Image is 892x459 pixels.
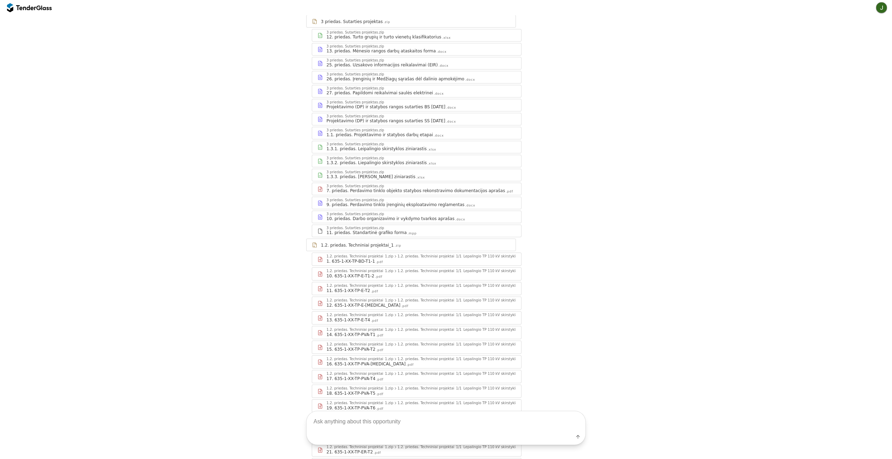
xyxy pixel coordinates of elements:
[326,313,393,317] div: 1.2. priedas. Techniniai projektai_1.zip
[326,146,427,152] div: 1.3.1. priedas. Leipalingio skirstyklos ziniarastis
[312,370,521,383] a: 1.2. priedas. Techniniai projektai_1.zip1.2. priedas. Techniniai projektai_1/1_Lepalingio TP 110 ...
[375,275,382,279] div: .pdf
[446,119,456,124] div: .docx
[326,226,384,230] div: 3 priedas. Sutarties projektas.zip
[376,392,383,396] div: .pdf
[326,372,393,376] div: 1.2. priedas. Techniniai projektai_1.zip
[312,43,521,56] a: 3 priedas. Sutarties projektas.zip13. priedas. Mėnesio rangos darbų ataskaitos forma.docx
[397,372,518,376] div: 1.2. priedas. Techniniai projektai_1/1_Lepalingio TP 110 kV skirstykla
[446,105,456,110] div: .docx
[397,343,518,346] div: 1.2. priedas. Techniniai projektai_1/1_Lepalingio TP 110 kV skirstykla
[306,15,516,28] a: 3 priedas. Sutarties projektas.zip
[326,332,375,337] div: 14. 635-1-XX-TP-PVA-T1
[394,243,401,248] div: .zip
[326,361,405,367] div: 16. 635-1-XX-TP-PVA-[MEDICAL_DATA]
[427,161,436,166] div: .xlsx
[321,19,383,24] div: 3 priedas. Sutarties projektas
[312,155,521,167] a: 3 priedas. Sutarties projektas.zip1.3.2. priedas. Liepalingio skirstyklos ziniarastis.xlsx
[465,203,475,208] div: .docx
[397,313,518,317] div: 1.2. priedas. Techniniai projektai_1/1_Lepalingio TP 110 kV skirstykla
[312,57,521,70] a: 3 priedas. Sutarties projektas.zip25. priedas. Uzsakovo informacijos reikalavimai (EIR).docx
[326,118,445,124] div: Projektavimo (DP) ir statybos rangos sutarties SS [DATE]
[406,363,413,367] div: .pdf
[326,299,393,302] div: 1.2. priedas. Techniniai projektai_1.zip
[326,202,465,207] div: 9. priedas. Perdavimo tinklo įrenginių eksploatavimo reglamentas
[312,71,521,83] a: 3 priedas. Sutarties projektas.zip26. priedas. Įrenginių ir Medžiagų sąrašas dėl dalinio apmokėji...
[326,328,393,331] div: 1.2. priedas. Techniniai projektai_1.zip
[326,104,445,110] div: Projektavimo (DP) ir statybos rangos sutarties BS [DATE]
[326,31,384,34] div: 3 priedas. Sutarties projektas.zip
[312,282,521,295] a: 1.2. priedas. Techniniai projektai_1.zip1.2. priedas. Techniniai projektai_1/1_Lepalingio TP 110 ...
[326,45,384,48] div: 3 priedas. Sutarties projektas.zip
[326,170,384,174] div: 3 priedas. Sutarties projektas.zip
[376,260,383,264] div: .pdf
[326,230,407,235] div: 11. priedas. Standartinė grafiko forma
[312,211,521,223] a: 3 priedas. Sutarties projektas.zip10. priedas. Darbo organizavimo ir vykdymo tvarkos aprašas.docx
[312,341,521,354] a: 1.2. priedas. Techniniai projektai_1.zip1.2. priedas. Techniniai projektai_1/1_Lepalingio TP 110 ...
[416,175,425,180] div: .xlsx
[312,113,521,125] a: 3 priedas. Sutarties projektas.zipProjektavimo (DP) ir statybos rangos sutarties SS [DATE].docx
[326,160,427,166] div: 1.3.2. priedas. Liepalingio skirstyklos ziniarastis
[455,217,465,222] div: .docx
[397,269,518,273] div: 1.2. priedas. Techniniai projektai_1/1_Lepalingio TP 110 kV skirstykla
[434,92,444,96] div: .docx
[326,269,393,273] div: 1.2. priedas. Techniniai projektai_1.zip
[312,253,521,266] a: 1.2. priedas. Techniniai projektai_1.zip1.2. priedas. Techniniai projektai_1/1_Lepalingio TP 110 ...
[326,129,384,132] div: 3 priedas. Sutarties projektas.zip
[306,239,516,251] a: 1.2. priedas. Techniniai projektai_1.zip
[434,133,444,138] div: .docx
[312,127,521,139] a: 3 priedas. Sutarties projektas.zip1.1. priedas. Projektavimo ir statybos darbų etapai.docx
[312,99,521,111] a: 3 priedas. Sutarties projektas.zipProjektavimo (DP) ir statybos rangos sutarties BS [DATE].docx
[326,212,384,216] div: 3 priedas. Sutarties projektas.zip
[437,50,447,54] div: .docx
[326,387,393,390] div: 1.2. priedas. Techniniai projektai_1.zip
[326,273,374,279] div: 10. 635-1-XX-TP-E-T1-2
[312,85,521,97] a: 3 priedas. Sutarties projektas.zip27. priedas. Papildomi reikalvimai saulės elektrinei.docx
[397,387,518,390] div: 1.2. priedas. Techniniai projektai_1/1_Lepalingio TP 110 kV skirstykla
[312,183,521,195] a: 3 priedas. Sutarties projektas.zip7. priedas. Perdavimo tinklo objekto statybos rekonstravimo dok...
[383,20,390,24] div: .zip
[376,348,383,352] div: .pdf
[326,156,384,160] div: 3 priedas. Sutarties projektas.zip
[326,255,393,258] div: 1.2. priedas. Techniniai projektai_1.zip
[326,59,384,62] div: 3 priedas. Sutarties projektas.zip
[312,29,521,42] a: 3 priedas. Sutarties projektas.zip12. priedas. Turto grupių ir turto vienetų klasifikatorius.xlsx
[326,284,393,287] div: 1.2. priedas. Techniniai projektai_1.zip
[326,198,384,202] div: 3 priedas. Sutarties projektas.zip
[376,377,383,382] div: .pdf
[371,289,378,294] div: .pdf
[312,197,521,209] a: 3 priedas. Sutarties projektas.zip9. priedas. Perdavimo tinklo įrenginių eksploatavimo reglamenta...
[326,132,433,138] div: 1.1. priedas. Projektavimo ir statybos darbų etapai
[312,267,521,280] a: 1.2. priedas. Techniniai projektai_1.zip1.2. priedas. Techniniai projektai_1/1_Lepalingio TP 110 ...
[506,189,513,194] div: .pdf
[326,48,436,54] div: 13. priedas. Mėnesio rangos darbų ataskaitos forma
[397,328,518,331] div: 1.2. priedas. Techniniai projektai_1/1_Lepalingio TP 110 kV skirstykla
[326,34,441,40] div: 12. priedas. Turto grupių ir turto vienetų klasifikatorius
[312,297,521,310] a: 1.2. priedas. Techniniai projektai_1.zip1.2. priedas. Techniniai projektai_1/1_Lepalingio TP 110 ...
[312,355,521,369] a: 1.2. priedas. Techniniai projektai_1.zip1.2. priedas. Techniniai projektai_1/1_Lepalingio TP 110 ...
[397,284,518,287] div: 1.2. priedas. Techniniai projektai_1/1_Lepalingio TP 110 kV skirstykla
[326,347,375,352] div: 15. 635-1-XX-TP-PVA-T2
[326,87,384,90] div: 3 priedas. Sutarties projektas.zip
[326,391,375,396] div: 18. 635-1-XX-TP-PVA-T5
[397,299,518,302] div: 1.2. priedas. Techniniai projektai_1/1_Lepalingio TP 110 kV skirstykla
[312,385,521,398] a: 1.2. priedas. Techniniai projektai_1.zip1.2. priedas. Techniniai projektai_1/1_Lepalingio TP 110 ...
[326,115,384,118] div: 3 priedas. Sutarties projektas.zip
[427,147,436,152] div: .xlsx
[326,188,505,194] div: 7. priedas. Perdavimo tinklo objekto statybos rekonstravimo dokumentacijos aprašas
[326,62,438,68] div: 25. priedas. Uzsakovo informacijos reikalavimai (EIR)
[442,36,451,40] div: .xlsx
[312,141,521,153] a: 3 priedas. Sutarties projektas.zip1.3.1. priedas. Leipalingio skirstyklos ziniarastis.xlsx
[326,258,375,264] div: 1. 635-1-XX-TP-BD-T1-1
[326,343,393,346] div: 1.2. priedas. Techniniai projektai_1.zip
[326,90,433,96] div: 27. priedas. Papildomi reikalvimai saulės elektrinei
[326,101,384,104] div: 3 priedas. Sutarties projektas.zip
[326,143,384,146] div: 3 priedas. Sutarties projektas.zip
[376,333,383,338] div: .pdf
[326,76,464,82] div: 26. priedas. Įrenginių ir Medžiagų sąrašas dėl dalinio apmokėjimo
[326,184,384,188] div: 3 priedas. Sutarties projektas.zip
[408,231,417,236] div: .mpp
[326,174,416,180] div: 1.3.3. priedas. [PERSON_NAME] ziniarastis
[326,357,393,361] div: 1.2. priedas. Techniniai projektai_1.zip
[326,303,400,308] div: 12. 635-1-XX-TP-E-[MEDICAL_DATA]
